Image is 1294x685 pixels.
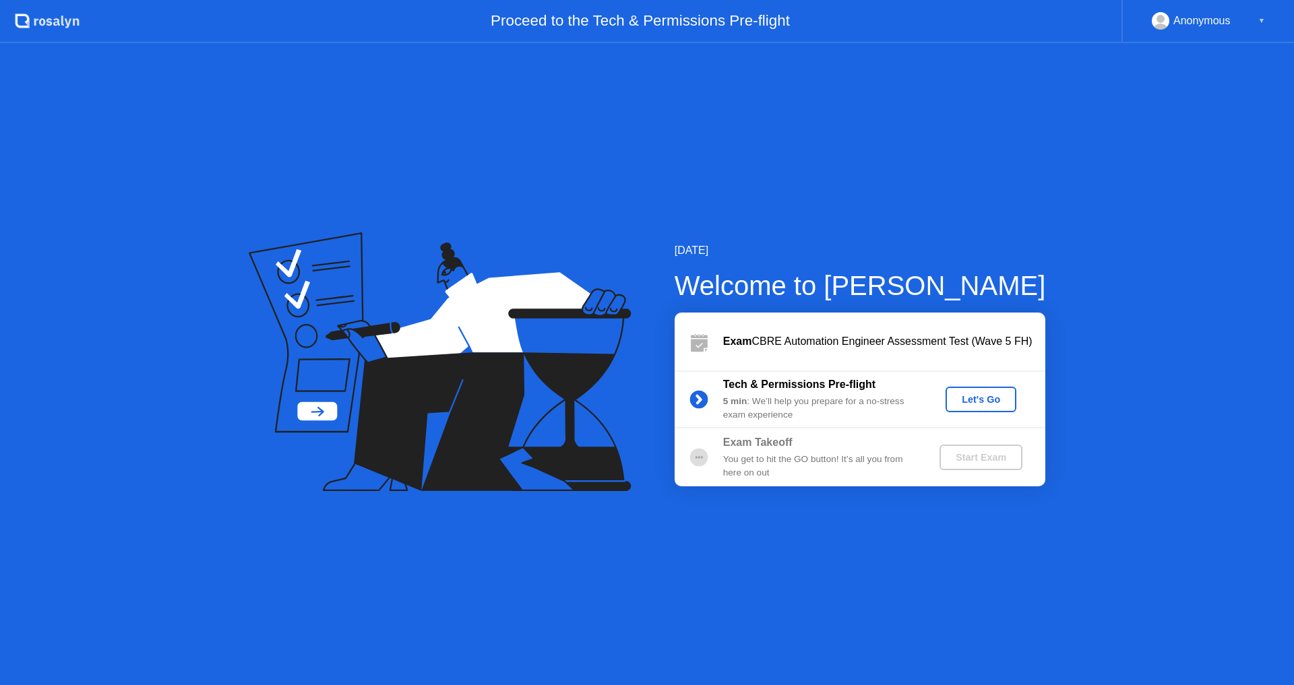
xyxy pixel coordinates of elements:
b: Exam Takeoff [723,436,793,448]
div: Welcome to [PERSON_NAME] [675,265,1046,306]
b: Exam [723,335,752,347]
div: : We’ll help you prepare for a no-stress exam experience [723,395,917,422]
div: Start Exam [945,452,1017,463]
div: [DATE] [675,242,1046,259]
div: Anonymous [1173,12,1231,30]
b: Tech & Permissions Pre-flight [723,379,875,390]
div: ▼ [1258,12,1265,30]
div: CBRE Automation Engineer Assessment Test (Wave 5 FH) [723,333,1045,350]
div: Let's Go [951,394,1011,405]
b: 5 min [723,396,747,406]
button: Start Exam [939,445,1022,470]
button: Let's Go [946,387,1016,412]
div: You get to hit the GO button! It’s all you from here on out [723,453,917,480]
